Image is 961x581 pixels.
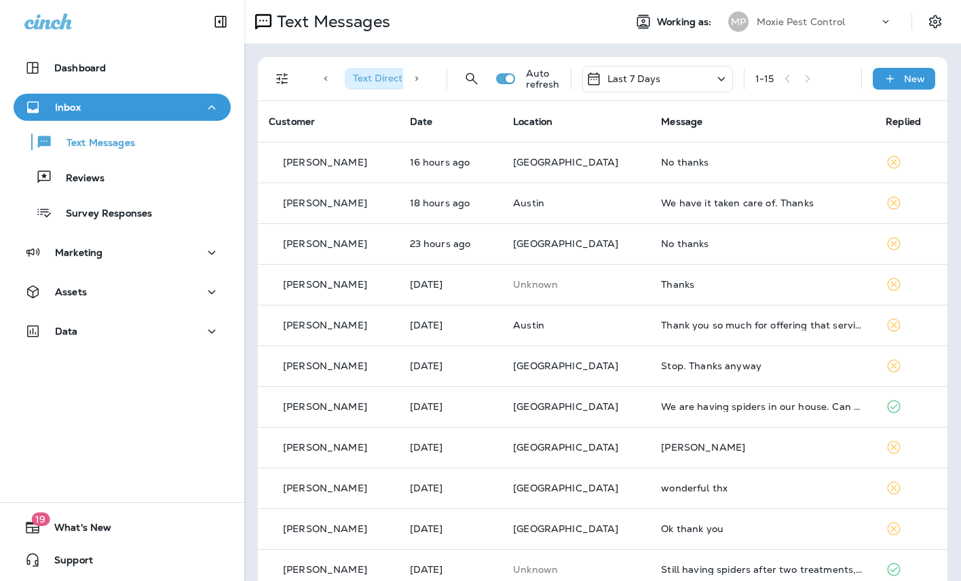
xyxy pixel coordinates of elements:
[14,128,231,156] button: Text Messages
[31,512,50,526] span: 19
[661,483,864,493] div: wonderful thx
[55,102,81,113] p: Inbox
[513,400,618,413] span: [GEOGRAPHIC_DATA]
[661,157,864,168] div: No thanks
[661,442,864,453] div: Jill
[661,360,864,371] div: Stop. Thanks anyway
[886,115,921,128] span: Replied
[513,319,544,331] span: Austin
[283,198,367,208] p: [PERSON_NAME]
[526,68,560,90] p: Auto refresh
[283,401,367,412] p: [PERSON_NAME]
[14,94,231,121] button: Inbox
[661,198,864,208] div: We have it taken care of. Thanks
[283,523,367,534] p: [PERSON_NAME]
[52,172,105,185] p: Reviews
[353,72,461,84] span: Text Direction : Incoming
[513,115,552,128] span: Location
[513,564,639,575] p: This customer does not have a last location and the phone number they messaged is not assigned to...
[904,73,925,84] p: New
[410,523,492,534] p: Aug 21, 2025 09:43 AM
[661,523,864,534] div: Ok thank you
[271,12,390,32] p: Text Messages
[755,73,774,84] div: 1 - 15
[283,238,367,249] p: [PERSON_NAME]
[269,115,315,128] span: Customer
[513,482,618,494] span: [GEOGRAPHIC_DATA]
[14,239,231,266] button: Marketing
[410,238,492,249] p: Aug 25, 2025 11:55 AM
[458,65,485,92] button: Search Messages
[345,68,483,90] div: Text Direction:Incoming
[54,62,106,73] p: Dashboard
[410,360,492,371] p: Aug 25, 2025 10:03 AM
[513,156,618,168] span: [GEOGRAPHIC_DATA]
[661,238,864,249] div: No thanks
[661,401,864,412] div: We are having spiders in our house. Can you do an inside spray?
[513,523,618,535] span: [GEOGRAPHIC_DATA]
[661,115,702,128] span: Message
[728,12,749,32] div: MP
[14,318,231,345] button: Data
[283,564,367,575] p: [PERSON_NAME]
[283,483,367,493] p: [PERSON_NAME]
[410,483,492,493] p: Aug 22, 2025 08:46 AM
[55,326,78,337] p: Data
[14,514,231,541] button: 19What's New
[513,441,618,453] span: [GEOGRAPHIC_DATA]
[923,10,947,34] button: Settings
[410,198,492,208] p: Aug 25, 2025 05:28 PM
[55,286,87,297] p: Assets
[410,320,492,331] p: Aug 25, 2025 10:24 AM
[14,278,231,305] button: Assets
[283,279,367,290] p: [PERSON_NAME]
[202,8,240,35] button: Collapse Sidebar
[607,73,661,84] p: Last 7 Days
[269,65,296,92] button: Filters
[283,360,367,371] p: [PERSON_NAME]
[661,320,864,331] div: Thank you so much for offering that service. However, at this moment I don't think we need it bec...
[14,546,231,574] button: Support
[410,279,492,290] p: Aug 25, 2025 11:34 AM
[53,137,135,150] p: Text Messages
[757,16,846,27] p: Moxie Pest Control
[41,522,111,538] span: What's New
[661,564,864,575] div: Still having spiders after two treatments, can you send person out?
[14,54,231,81] button: Dashboard
[410,442,492,453] p: Aug 23, 2025 01:57 PM
[283,442,367,453] p: [PERSON_NAME]
[410,564,492,575] p: Aug 21, 2025 08:34 AM
[283,320,367,331] p: [PERSON_NAME]
[513,197,544,209] span: Austin
[14,198,231,227] button: Survey Responses
[657,16,715,28] span: Working as:
[513,279,639,290] p: This customer does not have a last location and the phone number they messaged is not assigned to...
[410,157,492,168] p: Aug 25, 2025 07:34 PM
[283,157,367,168] p: [PERSON_NAME]
[513,360,618,372] span: [GEOGRAPHIC_DATA]
[513,238,618,250] span: [GEOGRAPHIC_DATA]
[55,247,102,258] p: Marketing
[52,208,152,221] p: Survey Responses
[410,401,492,412] p: Aug 25, 2025 10:03 AM
[41,555,93,571] span: Support
[661,279,864,290] div: Thanks
[410,115,433,128] span: Date
[14,163,231,191] button: Reviews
